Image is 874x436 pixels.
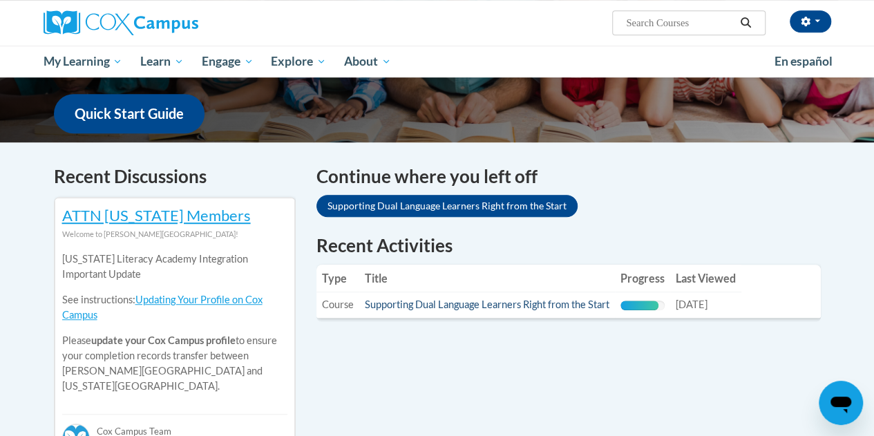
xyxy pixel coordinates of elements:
[62,242,287,404] div: Please to ensure your completion records transfer between [PERSON_NAME][GEOGRAPHIC_DATA] and [US_...
[62,292,287,323] p: See instructions:
[131,46,193,77] a: Learn
[819,381,863,425] iframe: Button to launch messaging window
[625,15,735,31] input: Search Courses
[322,298,354,310] span: Course
[44,10,292,35] a: Cox Campus
[62,294,263,321] a: Updating Your Profile on Cox Campus
[670,265,741,292] th: Last Viewed
[262,46,335,77] a: Explore
[365,298,609,310] a: Supporting Dual Language Learners Right from the Start
[91,334,236,346] b: update your Cox Campus profile
[140,53,184,70] span: Learn
[54,94,205,133] a: Quick Start Guide
[33,46,842,77] div: Main menu
[202,53,254,70] span: Engage
[54,163,296,190] h4: Recent Discussions
[44,10,198,35] img: Cox Campus
[620,301,658,310] div: Progress, %
[676,298,707,310] span: [DATE]
[43,53,122,70] span: My Learning
[766,47,842,76] a: En español
[359,265,615,292] th: Title
[790,10,831,32] button: Account Settings
[344,53,391,70] span: About
[62,252,287,282] p: [US_STATE] Literacy Academy Integration Important Update
[193,46,263,77] a: Engage
[35,46,132,77] a: My Learning
[316,195,578,217] a: Supporting Dual Language Learners Right from the Start
[316,163,821,190] h4: Continue where you left off
[316,265,359,292] th: Type
[62,206,251,225] a: ATTN [US_STATE] Members
[316,233,821,258] h1: Recent Activities
[335,46,400,77] a: About
[62,227,287,242] div: Welcome to [PERSON_NAME][GEOGRAPHIC_DATA]!
[271,53,326,70] span: Explore
[735,15,756,31] button: Search
[615,265,670,292] th: Progress
[775,54,833,68] span: En español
